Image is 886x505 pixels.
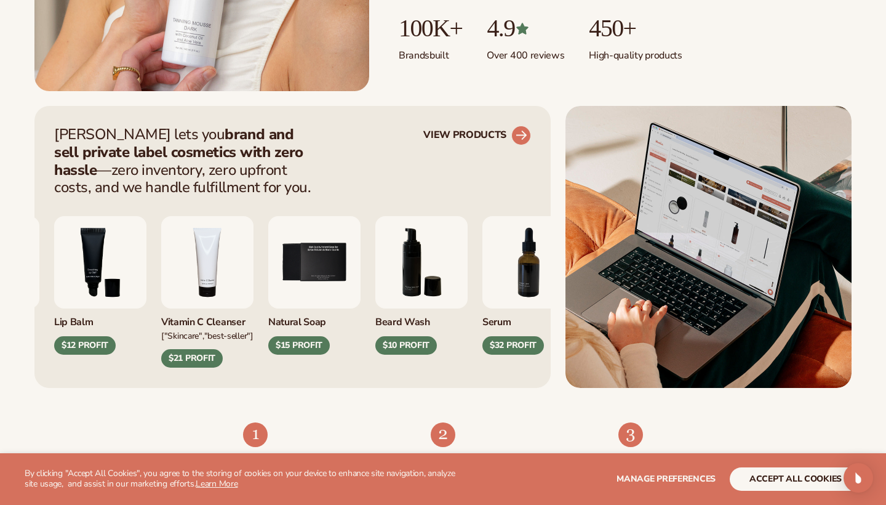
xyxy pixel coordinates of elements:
a: Learn More [196,478,237,490]
img: Shopify Image 8 [431,422,455,447]
div: $15 PROFIT [268,336,330,355]
div: ["Skincare","Best-seller"] [161,329,253,342]
div: Serum [482,309,575,329]
img: Shopify Image 5 [565,106,852,388]
img: Shopify Image 7 [243,422,268,447]
div: 6 / 9 [375,216,468,355]
span: Manage preferences [617,473,716,485]
p: [PERSON_NAME] lets you —zero inventory, zero upfront costs, and we handle fulfillment for you. [54,126,319,196]
div: Lip Balm [54,309,146,329]
div: $12 PROFIT [54,336,116,355]
div: 4 / 9 [161,216,253,368]
div: Vitamin C Cleanser [161,309,253,329]
strong: brand and sell private label cosmetics with zero hassle [54,124,303,180]
p: Brands built [399,42,462,62]
div: 5 / 9 [268,216,361,355]
div: $10 PROFIT [375,336,437,355]
button: Manage preferences [617,467,716,491]
img: Vitamin c cleanser. [161,216,253,309]
p: High-quality products [589,42,682,62]
a: VIEW PRODUCTS [423,126,531,145]
div: Open Intercom Messenger [844,463,873,493]
div: Beard Wash [375,309,468,329]
p: By clicking "Accept All Cookies", you agree to the storing of cookies on your device to enhance s... [25,469,463,490]
div: $32 PROFIT [482,336,544,355]
img: Collagen and retinol serum. [482,216,575,309]
div: 3 / 9 [54,216,146,355]
img: Smoothing lip balm. [54,216,146,309]
p: Over 400 reviews [487,42,564,62]
img: Shopify Image 9 [618,422,643,447]
img: Foaming beard wash. [375,216,468,309]
p: 450+ [589,15,682,42]
button: accept all cookies [730,467,861,491]
p: 4.9 [487,15,564,42]
p: 100K+ [399,15,462,42]
div: Natural Soap [268,309,361,329]
div: $21 PROFIT [161,349,223,368]
img: Nature bar of soap. [268,216,361,309]
div: 7 / 9 [482,216,575,355]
